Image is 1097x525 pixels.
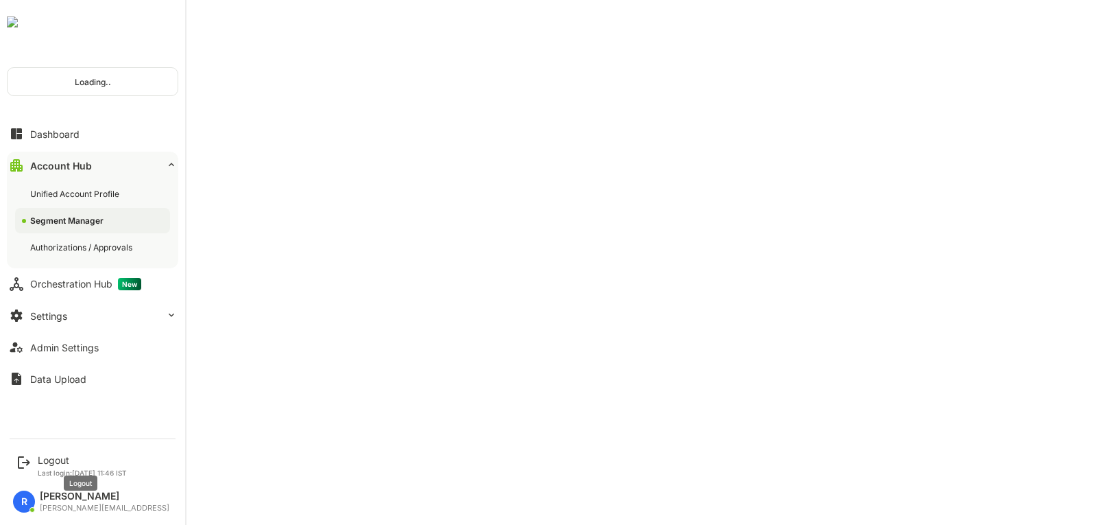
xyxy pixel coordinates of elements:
[30,242,135,253] div: Authorizations / Approvals
[7,270,178,298] button: Orchestration HubNew
[7,302,178,329] button: Settings
[30,188,122,200] div: Unified Account Profile
[7,334,178,361] button: Admin Settings
[30,342,99,353] div: Admin Settings
[38,454,127,466] div: Logout
[8,68,178,95] div: Loading..
[30,278,141,290] div: Orchestration Hub
[7,120,178,148] button: Dashboard
[30,160,92,172] div: Account Hub
[30,373,86,385] div: Data Upload
[7,152,178,179] button: Account Hub
[30,128,80,140] div: Dashboard
[13,491,35,513] div: R
[30,215,106,226] div: Segment Manager
[38,469,127,477] p: Last login: [DATE] 11:46 IST
[40,491,169,502] div: [PERSON_NAME]
[30,310,67,322] div: Settings
[40,504,169,513] div: [PERSON_NAME][EMAIL_ADDRESS]
[7,365,178,393] button: Data Upload
[118,278,141,290] span: New
[7,16,18,27] img: undefinedjpg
